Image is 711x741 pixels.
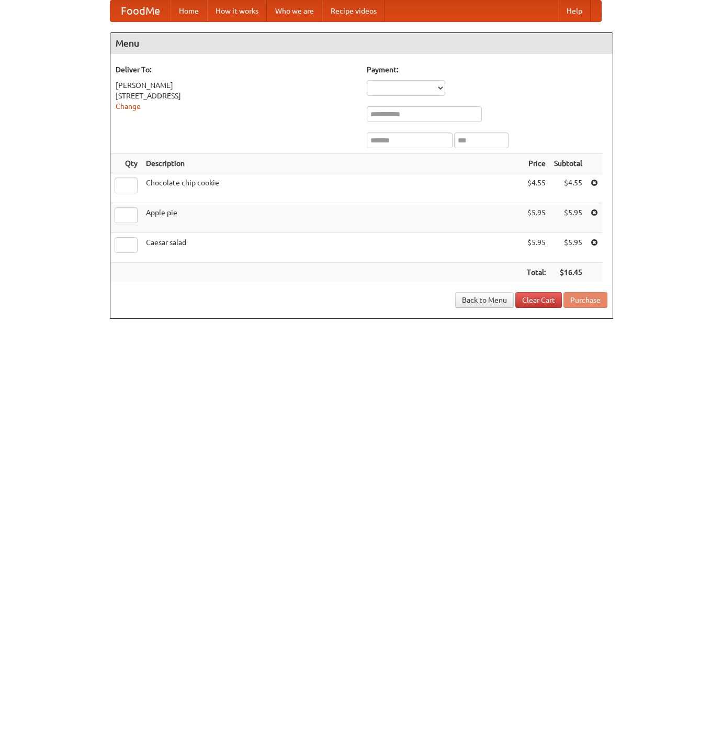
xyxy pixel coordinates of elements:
[110,33,613,54] h4: Menu
[116,64,356,75] h5: Deliver To:
[116,102,141,110] a: Change
[515,292,562,308] a: Clear Cart
[563,292,607,308] button: Purchase
[550,233,586,263] td: $5.95
[523,233,550,263] td: $5.95
[116,91,356,101] div: [STREET_ADDRESS]
[550,173,586,203] td: $4.55
[207,1,267,21] a: How it works
[142,154,523,173] th: Description
[367,64,607,75] h5: Payment:
[523,203,550,233] td: $5.95
[550,154,586,173] th: Subtotal
[550,263,586,282] th: $16.45
[110,1,171,21] a: FoodMe
[116,80,356,91] div: [PERSON_NAME]
[523,173,550,203] td: $4.55
[267,1,322,21] a: Who we are
[523,263,550,282] th: Total:
[550,203,586,233] td: $5.95
[142,203,523,233] td: Apple pie
[110,154,142,173] th: Qty
[558,1,591,21] a: Help
[322,1,385,21] a: Recipe videos
[142,173,523,203] td: Chocolate chip cookie
[523,154,550,173] th: Price
[142,233,523,263] td: Caesar salad
[171,1,207,21] a: Home
[455,292,514,308] a: Back to Menu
